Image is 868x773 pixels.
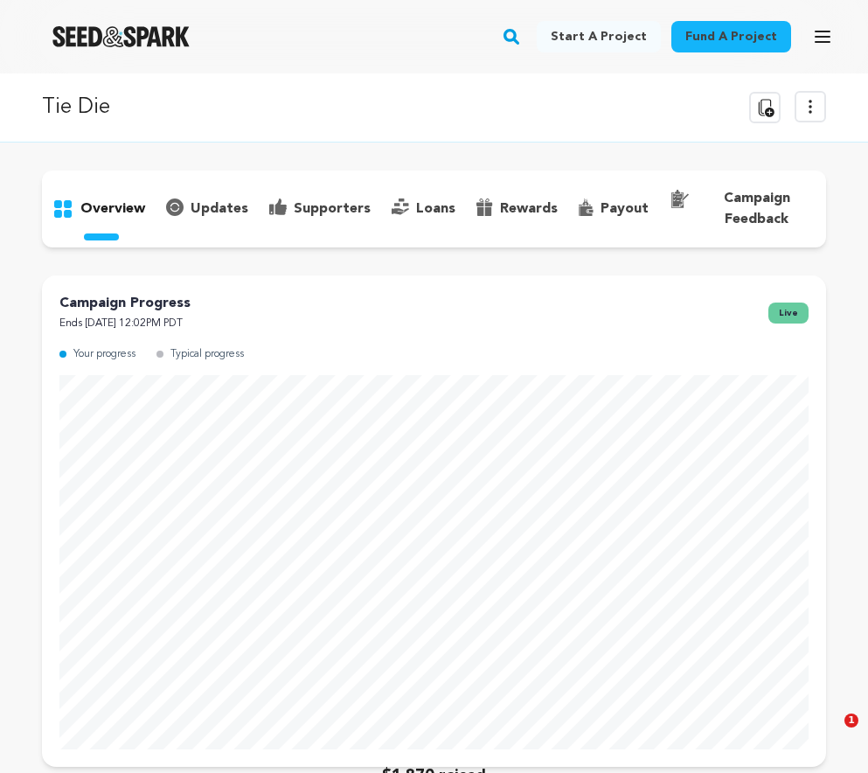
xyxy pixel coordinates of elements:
p: campaign feedback [698,188,816,230]
p: Your progress [73,345,135,365]
p: payout [601,198,649,219]
img: Seed&Spark Logo Dark Mode [52,26,190,47]
p: Tie Die [42,92,110,123]
p: loans [416,198,455,219]
span: live [768,303,809,324]
button: loans [381,195,466,223]
button: updates [156,195,259,223]
p: overview [80,198,145,219]
span: 1 [844,714,858,728]
iframe: Intercom live chat [809,714,851,756]
p: supporters [294,198,371,219]
a: Start a project [537,21,661,52]
a: Fund a project [671,21,791,52]
p: Ends [DATE] 12:02PM PDT [59,314,191,334]
button: payout [568,195,659,223]
a: Seed&Spark Homepage [52,26,190,47]
button: supporters [259,195,381,223]
button: overview [42,195,156,223]
p: updates [191,198,248,219]
button: rewards [466,195,568,223]
p: rewards [500,198,558,219]
p: Campaign Progress [59,293,191,314]
button: campaign feedback [659,185,826,233]
p: Typical progress [170,345,244,365]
